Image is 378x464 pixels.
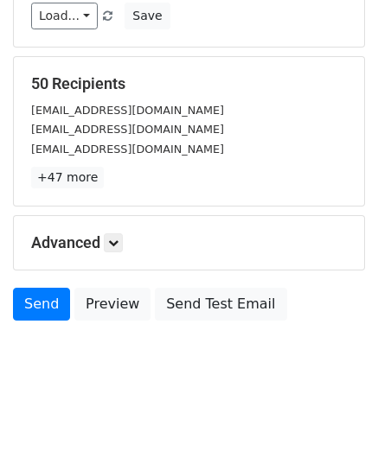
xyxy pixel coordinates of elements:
[31,123,224,136] small: [EMAIL_ADDRESS][DOMAIN_NAME]
[31,104,224,117] small: [EMAIL_ADDRESS][DOMAIN_NAME]
[74,288,151,321] a: Preview
[31,167,104,188] a: +47 more
[155,288,286,321] a: Send Test Email
[292,381,378,464] iframe: Chat Widget
[13,288,70,321] a: Send
[31,3,98,29] a: Load...
[125,3,170,29] button: Save
[31,143,224,156] small: [EMAIL_ADDRESS][DOMAIN_NAME]
[31,233,347,252] h5: Advanced
[31,74,347,93] h5: 50 Recipients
